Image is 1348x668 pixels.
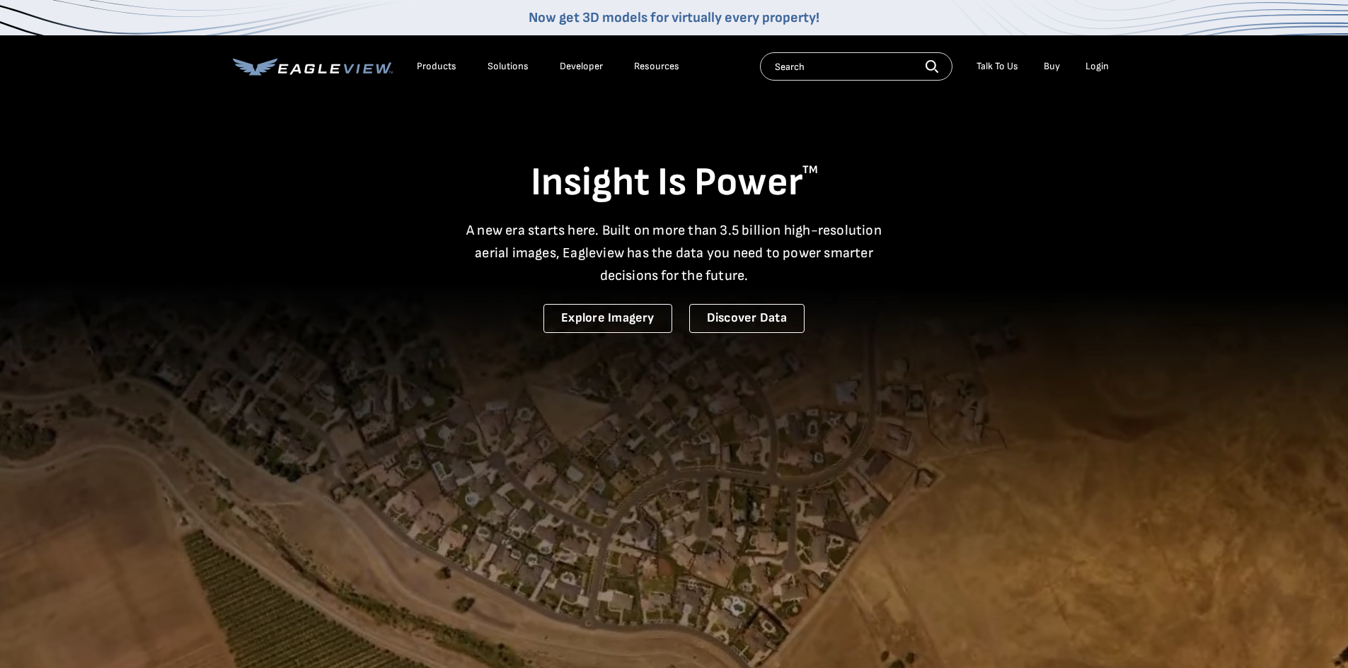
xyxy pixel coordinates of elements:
a: Buy [1044,60,1060,73]
a: Now get 3D models for virtually every property! [529,9,819,26]
h1: Insight Is Power [233,158,1116,208]
div: Login [1085,60,1109,73]
div: Solutions [488,60,529,73]
a: Explore Imagery [543,304,672,333]
div: Talk To Us [977,60,1018,73]
div: Products [417,60,456,73]
a: Discover Data [689,304,805,333]
p: A new era starts here. Built on more than 3.5 billion high-resolution aerial images, Eagleview ha... [458,219,891,287]
a: Developer [560,60,603,73]
div: Resources [634,60,679,73]
sup: TM [802,163,818,177]
input: Search [760,52,952,81]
